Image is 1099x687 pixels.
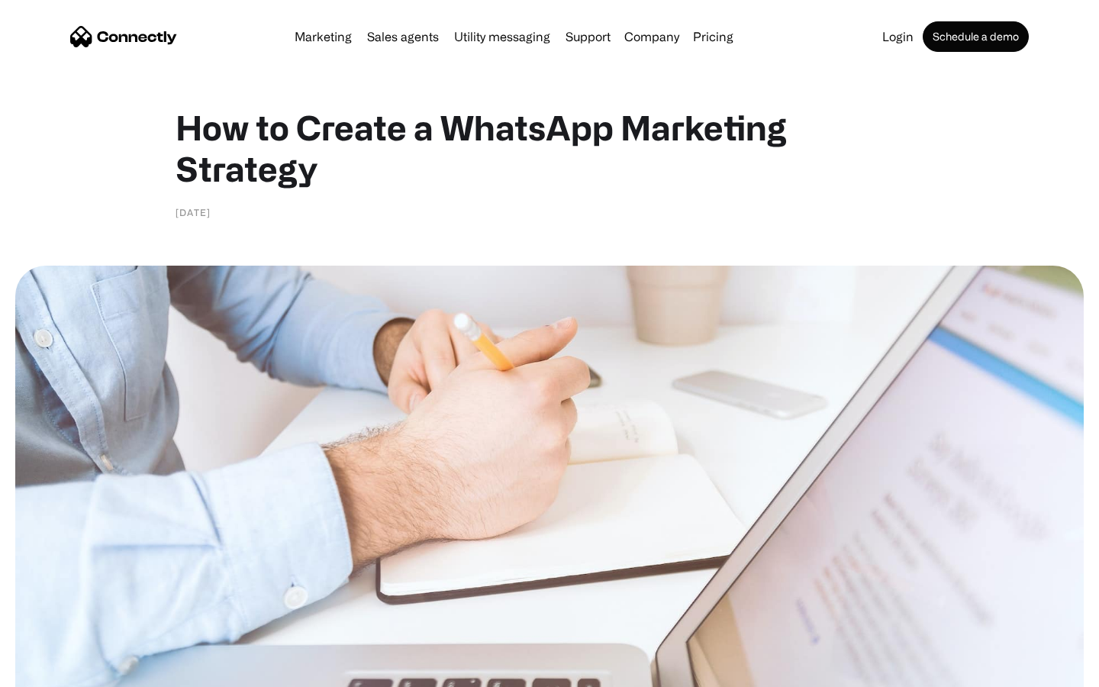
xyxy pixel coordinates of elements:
a: Sales agents [361,31,445,43]
div: Company [624,26,679,47]
a: Schedule a demo [923,21,1029,52]
a: Utility messaging [448,31,556,43]
a: Login [876,31,920,43]
ul: Language list [31,660,92,682]
aside: Language selected: English [15,660,92,682]
h1: How to Create a WhatsApp Marketing Strategy [176,107,923,189]
a: Marketing [288,31,358,43]
div: Company [620,26,684,47]
a: Pricing [687,31,740,43]
a: Support [559,31,617,43]
div: [DATE] [176,205,211,220]
a: home [70,25,177,48]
